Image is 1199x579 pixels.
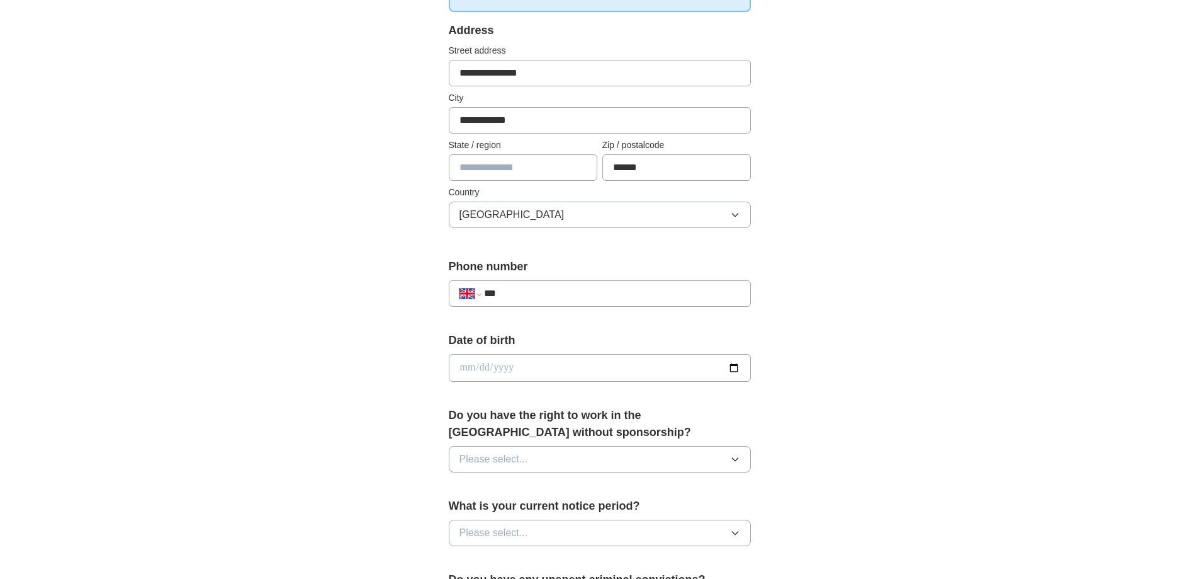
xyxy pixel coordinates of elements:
[459,207,565,222] span: [GEOGRAPHIC_DATA]
[459,525,528,541] span: Please select...
[602,139,751,152] label: Zip / postalcode
[449,139,597,152] label: State / region
[449,407,751,441] label: Do you have the right to work in the [GEOGRAPHIC_DATA] without sponsorship?
[449,44,751,57] label: Street address
[449,202,751,228] button: [GEOGRAPHIC_DATA]
[449,520,751,546] button: Please select...
[449,22,751,39] div: Address
[459,452,528,467] span: Please select...
[449,258,751,275] label: Phone number
[449,446,751,473] button: Please select...
[449,186,751,199] label: Country
[449,332,751,349] label: Date of birth
[449,91,751,105] label: City
[449,498,751,515] label: What is your current notice period?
